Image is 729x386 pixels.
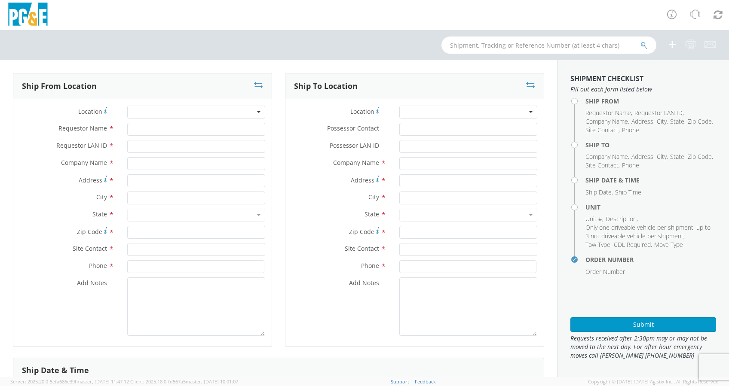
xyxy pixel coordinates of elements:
h3: Ship To Location [294,82,358,91]
span: Phone [622,161,639,169]
span: Company Name [585,117,628,125]
span: Ship Time [615,188,641,196]
span: Requests received after 2:30pm may or may not be moved to the next day. For after hour emergency ... [570,334,716,360]
span: City [657,152,667,161]
li: , [585,188,613,197]
li: , [631,152,655,161]
li: , [585,223,714,240]
h3: Ship Date & Time [22,366,89,375]
span: Address [79,176,102,184]
span: Possessor LAN ID [330,141,379,149]
span: Location [78,107,102,115]
span: master, [DATE] 11:47:12 [77,378,129,385]
span: Order Number [585,267,625,276]
h4: Unit [585,204,716,210]
span: State [670,117,684,125]
li: , [585,152,629,161]
span: Company Name [61,158,107,167]
span: Unit # [585,215,602,223]
li: , [631,117,655,126]
span: Move Type [654,240,683,249]
span: Only one driveable vehicle per shipment, up to 3 not driveable vehicle per shipment [585,223,711,240]
h4: Ship To [585,142,716,148]
span: City [368,193,379,201]
span: Phone [89,261,107,270]
span: State [670,152,684,161]
span: Fill out each form listed below [570,85,716,94]
li: , [634,109,684,117]
span: Zip Code [688,117,712,125]
li: , [606,215,638,223]
li: , [657,152,668,161]
span: Company Name [585,152,628,161]
li: , [585,117,629,126]
button: Submit [570,317,716,332]
span: Zip Code [349,228,374,236]
li: , [688,152,713,161]
span: State [364,210,379,218]
span: Zip Code [688,152,712,161]
span: State [92,210,107,218]
li: , [657,117,668,126]
h4: Order Number [585,256,716,263]
li: , [670,152,686,161]
span: Possessor Contact [327,124,379,132]
li: , [585,240,612,249]
span: Site Contact [345,244,379,252]
h3: Ship From Location [22,82,97,91]
span: Location [350,107,374,115]
span: Requestor LAN ID [634,109,683,117]
a: Feedback [415,378,436,385]
span: Requestor Name [585,109,631,117]
li: , [614,240,652,249]
li: , [585,126,620,134]
li: , [585,109,632,117]
span: Client: 2025.18.0-fd567a5 [130,378,238,385]
li: , [688,117,713,126]
span: Site Contact [585,161,619,169]
span: Copyright © [DATE]-[DATE] Agistix Inc., All Rights Reserved [588,378,719,385]
li: , [585,215,603,223]
h4: Ship Date & Time [585,177,716,183]
span: Phone [622,126,639,134]
li: , [585,161,620,170]
li: , [670,117,686,126]
span: Requestor Name [58,124,107,132]
span: Requestor LAN ID [56,141,107,149]
span: Add Notes [77,279,107,287]
span: Description [606,215,637,223]
a: Support [391,378,409,385]
span: Server: 2025.20.0-5efa686e39f [10,378,129,385]
span: Address [631,152,653,161]
span: Ship Date [585,188,612,196]
span: Company Name [333,158,379,167]
span: Site Contact [585,126,619,134]
span: City [96,193,107,201]
span: Zip Code [77,228,102,236]
input: Shipment, Tracking or Reference Number (at least 4 chars) [441,36,656,54]
h4: Ship From [585,98,716,104]
span: Tow Type [585,240,610,249]
strong: Shipment Checklist [570,74,643,83]
span: Phone [361,261,379,270]
span: CDL Required [614,240,651,249]
span: Add Notes [349,279,379,287]
span: City [657,117,667,125]
span: Address [631,117,653,125]
span: master, [DATE] 10:01:07 [186,378,238,385]
span: Address [351,176,374,184]
span: Site Contact [73,244,107,252]
img: pge-logo-06675f144f4cfa6a6814.png [6,3,49,28]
